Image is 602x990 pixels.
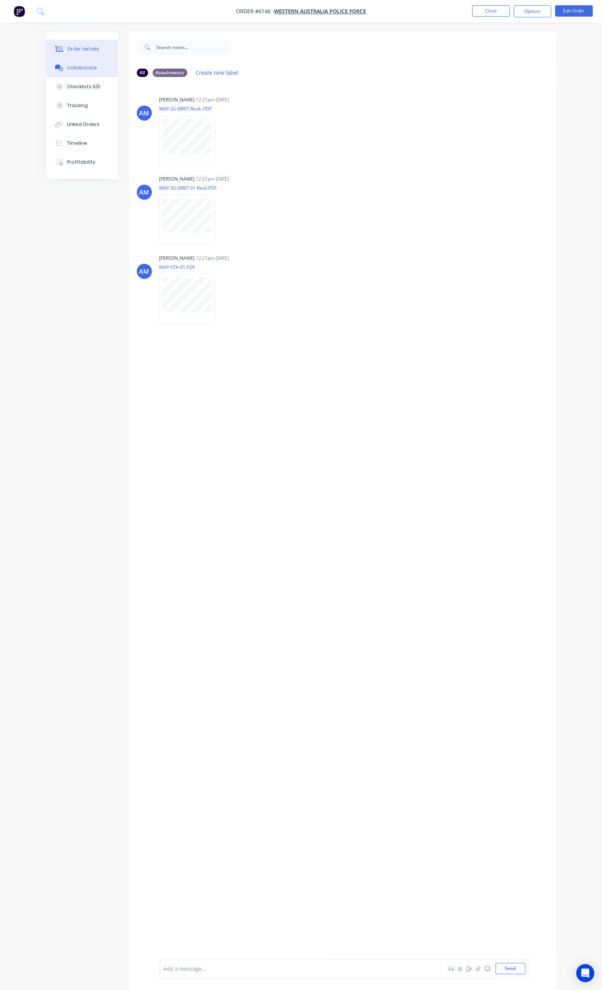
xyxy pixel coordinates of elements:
div: All [137,69,148,77]
button: Tracking [46,96,118,115]
div: Order details [67,46,99,52]
button: Timeline [46,134,118,153]
div: 12:21pm [DATE] [196,176,229,182]
a: Western Australia Police Force [274,8,366,15]
div: AM [139,267,149,276]
button: Order details [46,40,118,58]
div: Profitability [67,159,95,166]
div: Open Intercom Messenger [576,964,594,982]
button: Linked Orders [46,115,118,134]
div: [PERSON_NAME] [159,97,195,103]
button: Create new label [192,67,242,78]
input: Search notes... [156,40,231,55]
div: [PERSON_NAME] [159,176,195,182]
button: Send [496,963,525,975]
div: Timeline [67,140,87,147]
div: 12:21pm [DATE] [196,97,229,103]
div: [PERSON_NAME] [159,255,195,262]
button: Collaborate [46,58,118,77]
div: 12:21pm [DATE] [196,255,229,262]
p: WAP-STA-01.PDF [159,264,223,270]
button: ☺ [483,964,492,973]
button: Close [472,5,510,17]
button: Options [514,5,551,17]
button: Profitability [46,153,118,172]
p: WAP-2U-BRKT-Rev6-.PDF [159,106,223,112]
button: Edit Order [555,5,593,17]
span: Order #6146 - [236,8,274,15]
p: WAP-3U-BRKT-01 Rev0.PDF [159,185,223,191]
button: @ [456,964,465,973]
div: AM [139,188,149,197]
button: Checklists 0/0 [46,77,118,96]
img: Factory [14,6,25,17]
div: AM [139,109,149,118]
div: Attachments [153,69,187,77]
div: Linked Orders [67,121,100,128]
div: Tracking [67,102,88,109]
button: Aa [447,964,456,973]
div: Collaborate [67,64,97,71]
div: Checklists 0/0 [67,83,100,90]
